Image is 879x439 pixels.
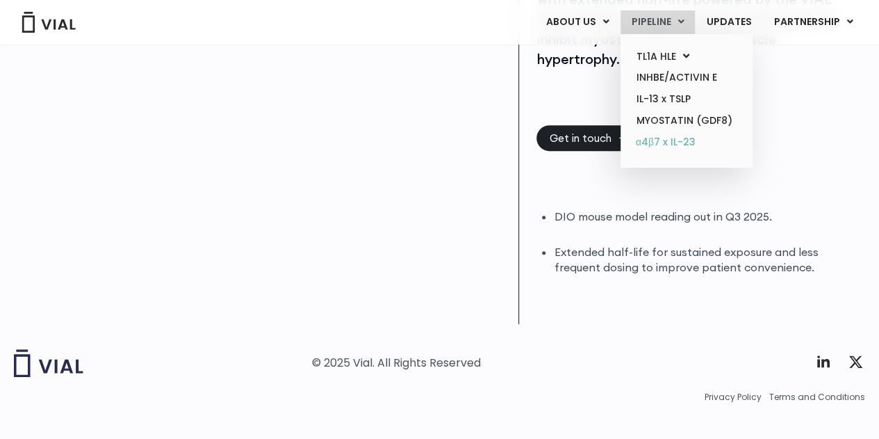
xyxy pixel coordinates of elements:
li: Extended half-life for sustained exposure and less frequent dosing to improve patient convenience. [554,244,862,276]
div: © 2025 Vial. All Rights Reserved [312,356,481,371]
a: PARTNERSHIPMenu Toggle [763,10,864,34]
a: Terms and Conditions [769,391,865,404]
a: UPDATES [696,10,762,34]
a: Privacy Policy [705,391,762,404]
img: Vial logo wih "Vial" spelled out [14,349,83,377]
li: DIO mouse model reading out in Q3 2025. [554,209,862,225]
a: α4β7 x IL-23 [625,131,747,154]
a: MYOSTATIN (GDF8) [625,110,747,131]
a: TL1A HLEMenu Toggle [625,46,747,67]
a: Get in touch [536,125,641,151]
span: Get in touch [549,133,611,143]
img: Vial Logo [21,12,76,33]
a: PIPELINEMenu Toggle [621,10,695,34]
a: IL-13 x TSLP [625,88,747,110]
a: ABOUT USMenu Toggle [535,10,620,34]
a: INHBE/ACTIVIN E [625,67,747,88]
